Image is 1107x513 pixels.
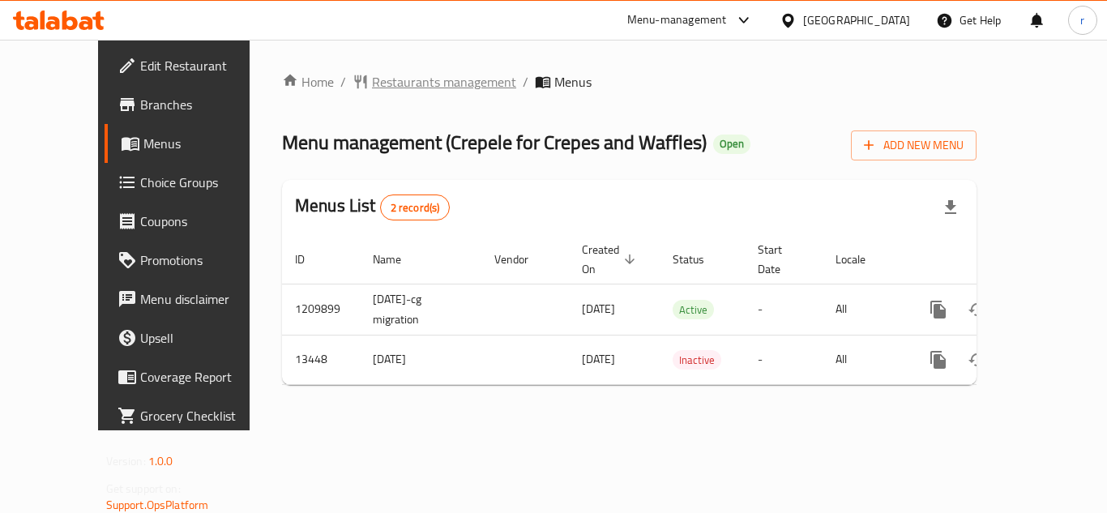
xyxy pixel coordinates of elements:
[758,240,803,279] span: Start Date
[372,72,516,92] span: Restaurants management
[140,289,270,309] span: Menu disclaimer
[140,406,270,425] span: Grocery Checklist
[673,301,714,319] span: Active
[105,85,283,124] a: Branches
[958,340,997,379] button: Change Status
[105,280,283,318] a: Menu disclaimer
[823,284,906,335] td: All
[105,124,283,163] a: Menus
[673,351,721,370] span: Inactive
[105,163,283,202] a: Choice Groups
[105,241,283,280] a: Promotions
[582,298,615,319] span: [DATE]
[713,135,750,154] div: Open
[836,250,887,269] span: Locale
[140,173,270,192] span: Choice Groups
[295,250,326,269] span: ID
[864,135,964,156] span: Add New Menu
[282,72,977,92] nav: breadcrumb
[582,348,615,370] span: [DATE]
[380,195,451,220] div: Total records count
[919,290,958,329] button: more
[823,335,906,384] td: All
[140,250,270,270] span: Promotions
[381,200,450,216] span: 2 record(s)
[1080,11,1084,29] span: r
[140,212,270,231] span: Coupons
[105,396,283,435] a: Grocery Checklist
[148,451,173,472] span: 1.0.0
[851,130,977,160] button: Add New Menu
[353,72,516,92] a: Restaurants management
[673,300,714,319] div: Active
[340,72,346,92] li: /
[105,46,283,85] a: Edit Restaurant
[140,328,270,348] span: Upsell
[745,335,823,384] td: -
[554,72,592,92] span: Menus
[906,235,1088,284] th: Actions
[105,318,283,357] a: Upsell
[582,240,640,279] span: Created On
[360,284,481,335] td: [DATE]-cg migration
[803,11,910,29] div: [GEOGRAPHIC_DATA]
[282,284,360,335] td: 1209899
[140,56,270,75] span: Edit Restaurant
[106,451,146,472] span: Version:
[282,235,1088,385] table: enhanced table
[282,124,707,160] span: Menu management ( Crepele for Crepes and Waffles )
[282,335,360,384] td: 13448
[713,137,750,151] span: Open
[140,367,270,387] span: Coverage Report
[494,250,549,269] span: Vendor
[140,95,270,114] span: Branches
[295,194,450,220] h2: Menus List
[105,202,283,241] a: Coupons
[523,72,528,92] li: /
[627,11,727,30] div: Menu-management
[106,478,181,499] span: Get support on:
[745,284,823,335] td: -
[919,340,958,379] button: more
[673,250,725,269] span: Status
[360,335,481,384] td: [DATE]
[282,72,334,92] a: Home
[673,350,721,370] div: Inactive
[105,357,283,396] a: Coverage Report
[931,188,970,227] div: Export file
[143,134,270,153] span: Menus
[373,250,422,269] span: Name
[958,290,997,329] button: Change Status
